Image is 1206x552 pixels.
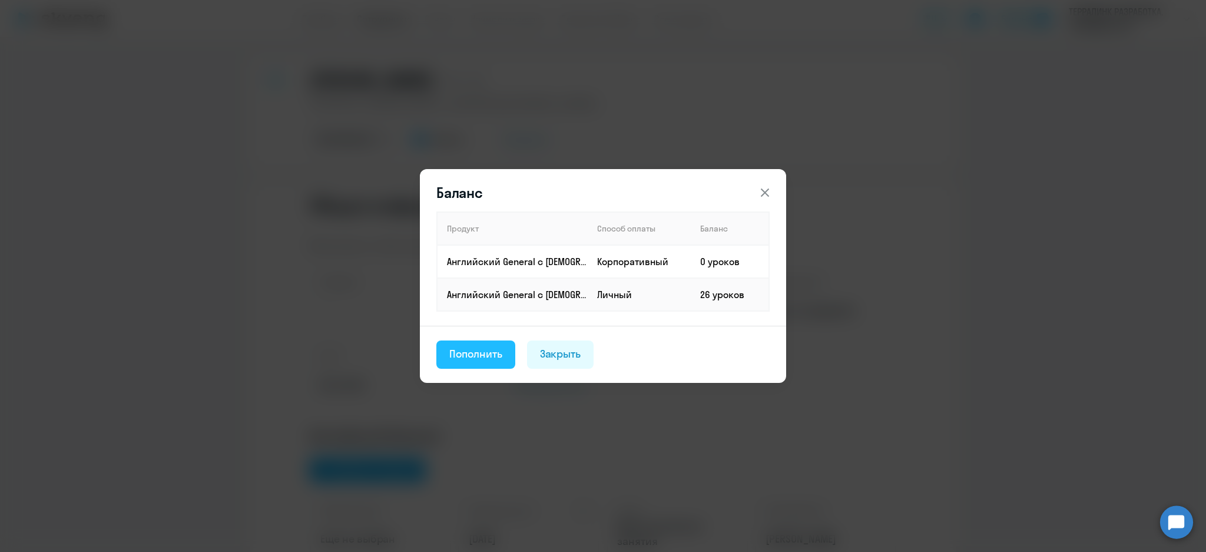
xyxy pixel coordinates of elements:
header: Баланс [420,183,786,202]
th: Баланс [691,212,769,245]
th: Способ оплаты [588,212,691,245]
td: Личный [588,278,691,311]
td: 26 уроков [691,278,769,311]
button: Закрыть [527,341,594,369]
td: 0 уроков [691,245,769,278]
p: Английский General с [DEMOGRAPHIC_DATA] преподавателем [447,255,587,268]
div: Закрыть [540,346,581,362]
th: Продукт [437,212,588,245]
p: Английский General с [DEMOGRAPHIC_DATA] преподавателем [447,288,587,301]
td: Корпоративный [588,245,691,278]
button: Пополнить [436,341,515,369]
div: Пополнить [449,346,502,362]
